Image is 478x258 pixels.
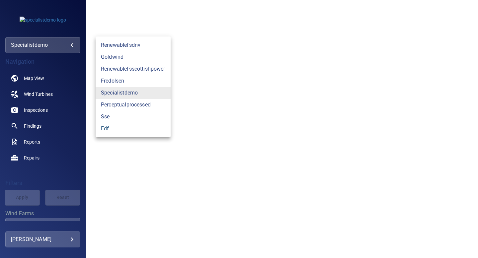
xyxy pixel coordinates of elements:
[96,75,171,87] a: fredolsen
[96,99,171,111] a: perceptualprocessed
[96,39,171,51] a: renewablefsdnv
[96,123,171,135] a: edf
[96,51,171,63] a: goldwind
[96,63,171,75] a: renewablefsscottishpower
[96,111,171,123] a: sse
[96,87,171,99] a: specialistdemo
